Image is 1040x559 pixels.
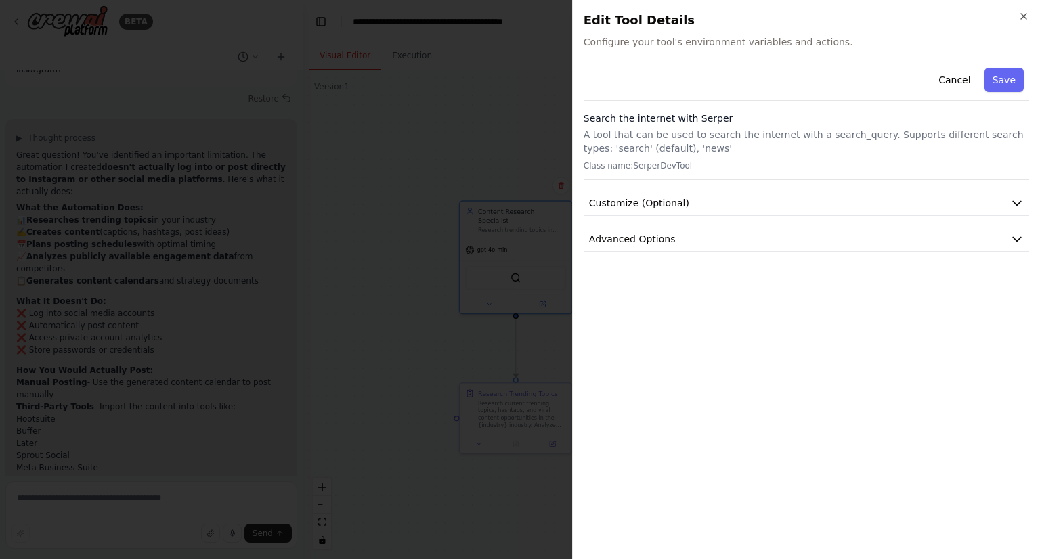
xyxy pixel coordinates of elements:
button: Advanced Options [584,227,1029,252]
p: A tool that can be used to search the internet with a search_query. Supports different search typ... [584,128,1029,155]
button: Customize (Optional) [584,191,1029,216]
span: Configure your tool's environment variables and actions. [584,35,1029,49]
span: Customize (Optional) [589,196,689,210]
span: Advanced Options [589,232,676,246]
p: Class name: SerperDevTool [584,160,1029,171]
h3: Search the internet with Serper [584,112,1029,125]
button: Cancel [930,68,978,92]
h2: Edit Tool Details [584,11,1029,30]
button: Save [984,68,1024,92]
